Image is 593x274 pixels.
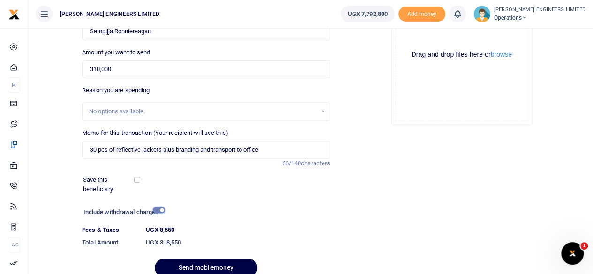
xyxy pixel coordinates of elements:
h6: Total Amount [82,239,138,246]
li: Wallet ballance [337,6,398,22]
a: UGX 7,792,800 [341,6,395,22]
input: UGX [82,60,330,78]
div: No options available. [89,107,316,116]
label: Amount you want to send [82,48,150,57]
a: logo-small logo-large logo-large [8,10,20,17]
div: Drag and drop files here or [396,50,528,59]
a: Add money [398,10,445,17]
label: Save this beneficiary [83,175,136,193]
iframe: Intercom live chat [561,242,584,265]
li: M [8,77,20,93]
h6: Include withdrawal charges [83,208,161,216]
a: profile-user [PERSON_NAME] ENGINEERS LIMITED Operations [473,6,585,22]
span: [PERSON_NAME] ENGINEERS LIMITED [56,10,163,18]
input: Loading name... [82,22,330,40]
span: Operations [494,14,585,22]
input: Enter extra information [82,141,330,159]
small: [PERSON_NAME] ENGINEERS LIMITED [494,6,585,14]
span: Add money [398,7,445,22]
span: UGX 7,792,800 [348,9,388,19]
img: profile-user [473,6,490,22]
li: Ac [8,237,20,252]
button: browse [491,51,512,58]
span: characters [301,160,330,167]
h6: UGX 318,550 [146,239,330,246]
li: Toup your wallet [398,7,445,22]
span: 1 [580,242,588,250]
img: logo-small [8,9,20,20]
label: Reason you are spending [82,86,150,95]
label: Memo for this transaction (Your recipient will see this) [82,128,228,138]
label: UGX 8,550 [146,225,174,235]
span: 66/140 [282,160,301,167]
dt: Fees & Taxes [78,225,142,235]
